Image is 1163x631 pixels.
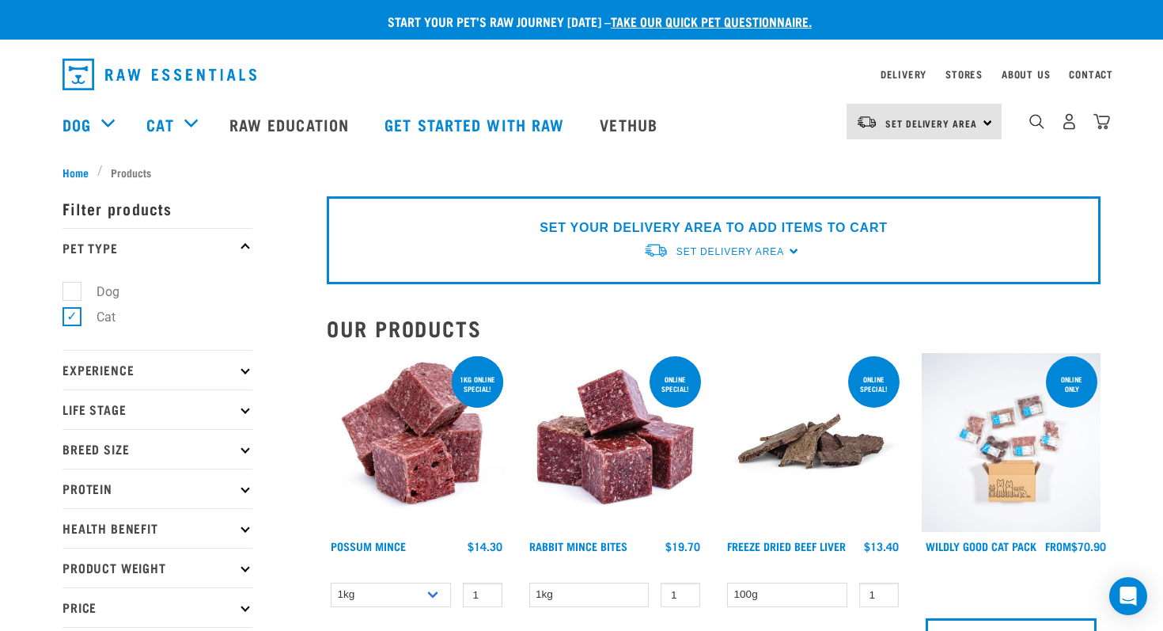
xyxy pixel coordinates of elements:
[63,164,89,181] span: Home
[50,52,1113,97] nav: dropdown navigation
[650,367,701,401] div: ONLINE SPECIAL!
[611,17,812,25] a: take our quick pet questionnaire.
[468,540,502,553] div: $14.30
[723,353,903,533] img: Stack Of Freeze Dried Beef Liver For Pets
[1002,71,1050,77] a: About Us
[1045,543,1071,549] span: FROM
[864,540,899,553] div: $13.40
[63,112,91,136] a: Dog
[327,316,1100,340] h2: Our Products
[661,583,700,607] input: 1
[63,587,252,627] p: Price
[1069,71,1113,77] a: Contact
[331,543,406,549] a: Possum Mince
[63,469,252,508] p: Protein
[463,583,502,607] input: 1
[525,353,705,533] img: Whole Minced Rabbit Cubes 01
[63,350,252,390] p: Experience
[63,164,97,181] a: Home
[1109,577,1147,615] div: Open Intercom Messenger
[71,282,126,302] label: Dog
[856,115,877,129] img: van-moving.png
[945,71,983,77] a: Stores
[529,543,627,549] a: Rabbit Mince Bites
[922,353,1101,533] img: Cat 0 2sec
[63,508,252,548] p: Health Benefit
[63,164,1100,181] nav: breadcrumbs
[727,543,846,549] a: Freeze Dried Beef Liver
[665,540,700,553] div: $19.70
[643,242,669,259] img: van-moving.png
[676,246,784,257] span: Set Delivery Area
[63,429,252,469] p: Breed Size
[214,93,369,156] a: Raw Education
[63,548,252,587] p: Product Weight
[63,390,252,429] p: Life Stage
[71,307,122,327] label: Cat
[859,583,899,607] input: 1
[584,93,677,156] a: Vethub
[327,353,506,533] img: 1102 Possum Mince 01
[885,120,977,126] span: Set Delivery Area
[63,188,252,228] p: Filter products
[926,543,1036,549] a: Wildly Good Cat Pack
[1029,114,1044,129] img: home-icon-1@2x.png
[540,219,887,238] p: SET YOUR DELIVERY AREA TO ADD ITEMS TO CART
[1046,367,1097,401] div: ONLINE ONLY
[452,367,503,401] div: 1kg online special!
[146,112,173,136] a: Cat
[1093,113,1110,130] img: home-icon@2x.png
[369,93,584,156] a: Get started with Raw
[848,367,900,401] div: ONLINE SPECIAL!
[63,59,256,90] img: Raw Essentials Logo
[881,71,926,77] a: Delivery
[63,228,252,268] p: Pet Type
[1061,113,1078,130] img: user.png
[1045,540,1106,553] div: $70.90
